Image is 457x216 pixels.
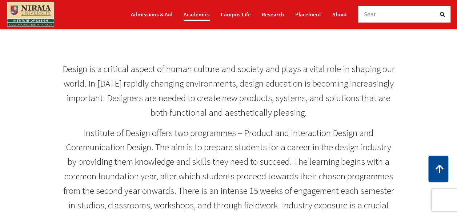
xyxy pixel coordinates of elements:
a: About [332,8,347,21]
a: Research [262,8,284,21]
a: Campus Life [221,8,251,21]
a: Academics [184,8,210,21]
p: Design is a critical aspect of human culture and society and plays a vital role in shaping our wo... [61,62,396,120]
a: Admissions & Aid [131,8,173,21]
a: Placement [295,8,321,21]
img: main_logo [7,2,54,27]
span: Sear [364,10,376,18]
